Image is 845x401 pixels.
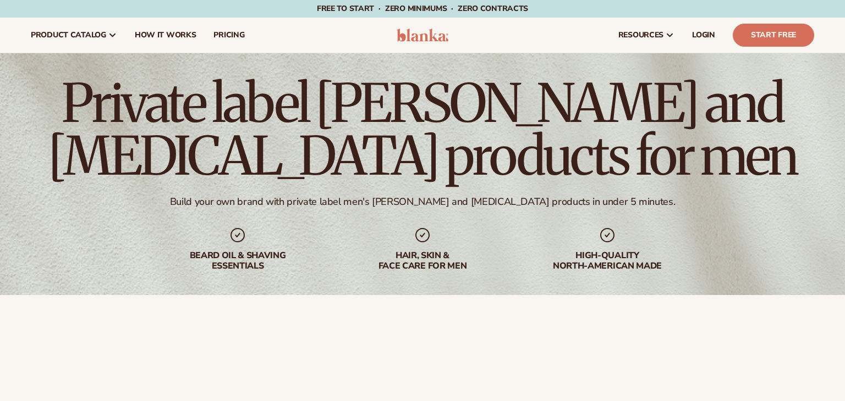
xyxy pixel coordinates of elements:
a: resources [610,18,683,53]
span: resources [618,31,663,40]
div: High-quality North-american made [537,250,678,271]
span: How It Works [135,31,196,40]
div: hair, skin & face care for men [352,250,493,271]
a: Start Free [733,24,814,47]
span: pricing [213,31,244,40]
h1: Private label [PERSON_NAME] and [MEDICAL_DATA] products for men [31,77,814,182]
a: pricing [205,18,253,53]
div: beard oil & shaving essentials [167,250,308,271]
span: product catalog [31,31,106,40]
a: product catalog [22,18,126,53]
a: How It Works [126,18,205,53]
div: Build your own brand with private label men's [PERSON_NAME] and [MEDICAL_DATA] products in under ... [170,196,675,208]
a: LOGIN [683,18,724,53]
span: Free to start · ZERO minimums · ZERO contracts [317,3,528,14]
span: LOGIN [692,31,715,40]
img: logo [397,29,449,42]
